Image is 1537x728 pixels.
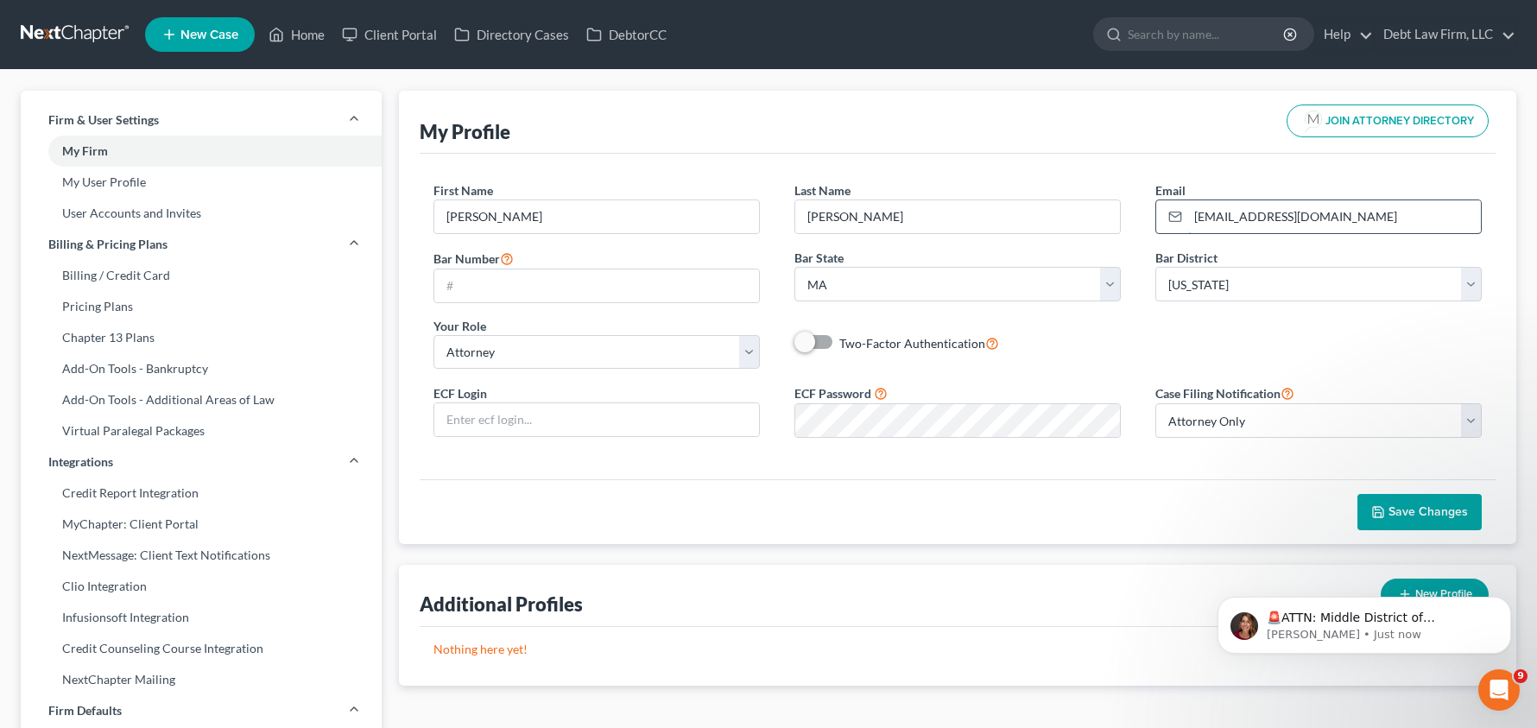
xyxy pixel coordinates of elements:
[21,571,382,602] a: Clio Integration
[48,236,168,253] span: Billing & Pricing Plans
[578,19,675,50] a: DebtorCC
[433,641,1482,658] p: Nothing here yet!
[1315,19,1373,50] a: Help
[260,19,333,50] a: Home
[1155,183,1186,198] span: Email
[1188,200,1481,233] input: Enter email...
[1514,669,1528,683] span: 9
[21,384,382,415] a: Add-On Tools - Additional Areas of Law
[21,353,382,384] a: Add-On Tools - Bankruptcy
[48,111,159,129] span: Firm & User Settings
[180,28,238,41] span: New Case
[21,478,382,509] a: Credit Report Integration
[1287,104,1489,137] button: JOIN ATTORNEY DIRECTORY
[1301,109,1325,133] img: modern-attorney-logo-488310dd42d0e56951fffe13e3ed90e038bc441dd813d23dff0c9337a977f38e.png
[1388,504,1468,519] span: Save Changes
[21,633,382,664] a: Credit Counseling Course Integration
[21,136,382,167] a: My Firm
[21,198,382,229] a: User Accounts and Invites
[1155,383,1294,403] label: Case Filing Notification
[21,415,382,446] a: Virtual Paralegal Packages
[21,260,382,291] a: Billing / Credit Card
[1325,116,1474,127] span: JOIN ATTORNEY DIRECTORY
[1375,19,1515,50] a: Debt Law Firm, LLC
[21,446,382,478] a: Integrations
[21,322,382,353] a: Chapter 13 Plans
[21,540,382,571] a: NextMessage: Client Text Notifications
[1192,560,1537,681] iframe: Intercom notifications message
[48,453,113,471] span: Integrations
[420,119,510,144] div: My Profile
[21,229,382,260] a: Billing & Pricing Plans
[433,384,487,402] label: ECF Login
[1128,18,1286,50] input: Search by name...
[434,269,759,302] input: #
[21,695,382,726] a: Firm Defaults
[839,336,985,351] span: Two-Factor Authentication
[794,384,871,402] label: ECF Password
[794,183,851,198] span: Last Name
[21,291,382,322] a: Pricing Plans
[21,602,382,633] a: Infusionsoft Integration
[434,403,759,436] input: Enter ecf login...
[434,200,759,233] input: Enter first name...
[795,200,1120,233] input: Enter last name...
[446,19,578,50] a: Directory Cases
[21,167,382,198] a: My User Profile
[21,664,382,695] a: NextChapter Mailing
[1155,249,1218,267] label: Bar District
[21,104,382,136] a: Firm & User Settings
[21,509,382,540] a: MyChapter: Client Portal
[433,183,493,198] span: First Name
[433,319,486,333] span: Your Role
[420,592,583,617] div: Additional Profiles
[433,248,514,269] label: Bar Number
[794,249,844,267] label: Bar State
[48,702,122,719] span: Firm Defaults
[1357,494,1482,530] button: Save Changes
[1478,669,1520,711] iframe: Intercom live chat
[333,19,446,50] a: Client Portal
